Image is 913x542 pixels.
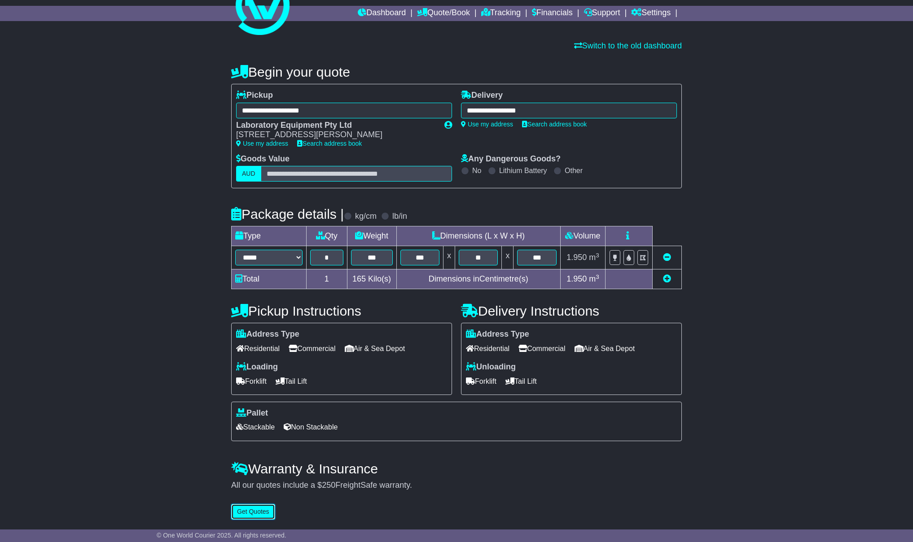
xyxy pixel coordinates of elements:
span: Residential [236,342,280,356]
td: Type [232,226,307,246]
label: Address Type [466,330,529,339]
h4: Package details | [231,207,344,221]
label: Lithium Battery [499,166,547,175]
label: Pickup [236,91,273,100]
span: © One World Courier 2025. All rights reserved. [157,532,286,539]
td: Weight [347,226,396,246]
span: Commercial [518,342,565,356]
span: Air & Sea Depot [575,342,635,356]
h4: Pickup Instructions [231,304,452,318]
span: Residential [466,342,509,356]
span: Tail Lift [505,374,537,388]
h4: Delivery Instructions [461,304,682,318]
td: Kilo(s) [347,269,396,289]
sup: 3 [596,252,599,259]
span: 1.950 [566,274,587,283]
span: Forklift [236,374,267,388]
span: m [589,253,599,262]
span: m [589,274,599,283]
a: Search address book [522,121,587,128]
td: Volume [560,226,605,246]
label: AUD [236,166,261,182]
label: lb/in [392,212,407,221]
a: Use my address [461,121,513,128]
a: Dashboard [358,6,406,21]
a: Financials [532,6,573,21]
span: Forklift [466,374,496,388]
label: Unloading [466,362,516,372]
span: 250 [322,481,335,490]
label: Address Type [236,330,299,339]
a: Tracking [481,6,521,21]
label: Any Dangerous Goods? [461,154,561,164]
a: Search address book [297,140,362,147]
a: Switch to the old dashboard [574,41,682,50]
a: Add new item [663,274,671,283]
span: Commercial [289,342,335,356]
span: Stackable [236,420,275,434]
label: Other [565,166,583,175]
h4: Begin your quote [231,65,682,79]
a: Settings [631,6,671,21]
a: Support [584,6,620,21]
span: 1.950 [566,253,587,262]
td: Total [232,269,307,289]
label: Loading [236,362,278,372]
td: x [502,246,514,269]
a: Use my address [236,140,288,147]
td: x [443,246,455,269]
sup: 3 [596,273,599,280]
span: Air & Sea Depot [345,342,405,356]
h4: Warranty & Insurance [231,461,682,476]
span: Tail Lift [276,374,307,388]
div: Laboratory Equipment Pty Ltd [236,121,435,130]
button: Get Quotes [231,504,275,520]
label: kg/cm [355,212,377,221]
label: No [472,166,481,175]
td: Dimensions (L x W x H) [396,226,560,246]
a: Remove this item [663,253,671,262]
label: Goods Value [236,154,290,164]
span: 165 [352,274,366,283]
td: Dimensions in Centimetre(s) [396,269,560,289]
div: [STREET_ADDRESS][PERSON_NAME] [236,130,435,140]
a: Quote/Book [417,6,470,21]
div: All our quotes include a $ FreightSafe warranty. [231,481,682,490]
td: 1 [307,269,347,289]
span: Non Stackable [284,420,338,434]
label: Pallet [236,408,268,418]
td: Qty [307,226,347,246]
label: Delivery [461,91,503,100]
